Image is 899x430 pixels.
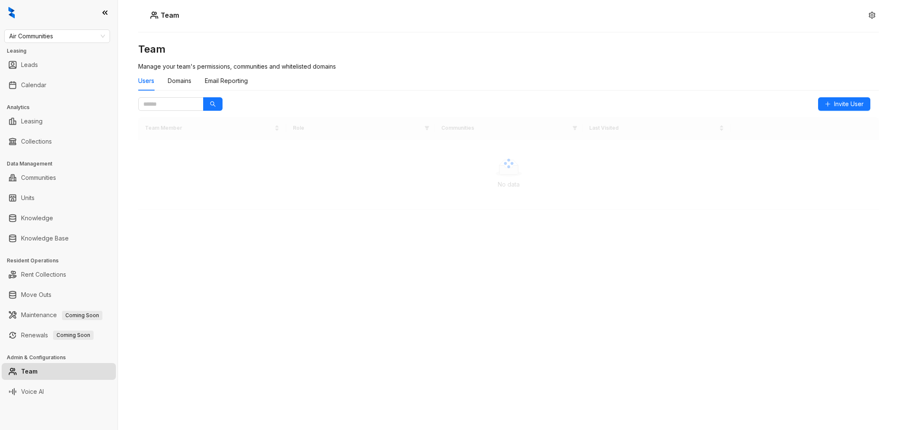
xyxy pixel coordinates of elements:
li: Leads [2,56,116,73]
h3: Resident Operations [7,257,118,264]
h3: Team [138,43,879,56]
li: Maintenance [2,307,116,323]
span: setting [869,12,875,19]
span: Coming Soon [53,331,94,340]
div: Email Reporting [205,76,248,85]
span: search [210,101,216,107]
span: Air Communities [9,30,105,43]
li: Units [2,190,116,206]
span: Invite User [834,99,864,109]
span: Coming Soon [62,311,102,320]
h3: Analytics [7,104,118,111]
a: Voice AI [21,383,44,400]
li: Calendar [2,77,116,93]
div: Users [138,76,154,85]
h3: Leasing [7,47,118,55]
div: Domains [168,76,191,85]
a: Knowledge [21,210,53,227]
li: Knowledge [2,210,116,227]
span: Manage your team's permissions, communities and whitelisted domains [138,63,336,70]
a: Units [21,190,35,206]
a: Knowledge Base [21,230,69,247]
li: Knowledge Base [2,230,116,247]
a: RenewalsComing Soon [21,327,94,344]
a: Collections [21,133,52,150]
li: Voice AI [2,383,116,400]
h5: Team [158,10,179,20]
button: Invite User [818,97,870,111]
a: Rent Collections [21,266,66,283]
a: Move Outs [21,286,51,303]
a: Communities [21,169,56,186]
li: Team [2,363,116,380]
li: Move Outs [2,286,116,303]
h3: Data Management [7,160,118,168]
a: Leasing [21,113,43,130]
a: Leads [21,56,38,73]
img: Users [150,11,158,19]
a: Calendar [21,77,46,93]
a: Team [21,363,38,380]
li: Renewals [2,327,116,344]
li: Rent Collections [2,266,116,283]
li: Communities [2,169,116,186]
li: Leasing [2,113,116,130]
h3: Admin & Configurations [7,354,118,361]
img: logo [8,7,15,19]
span: plus [825,101,831,107]
li: Collections [2,133,116,150]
